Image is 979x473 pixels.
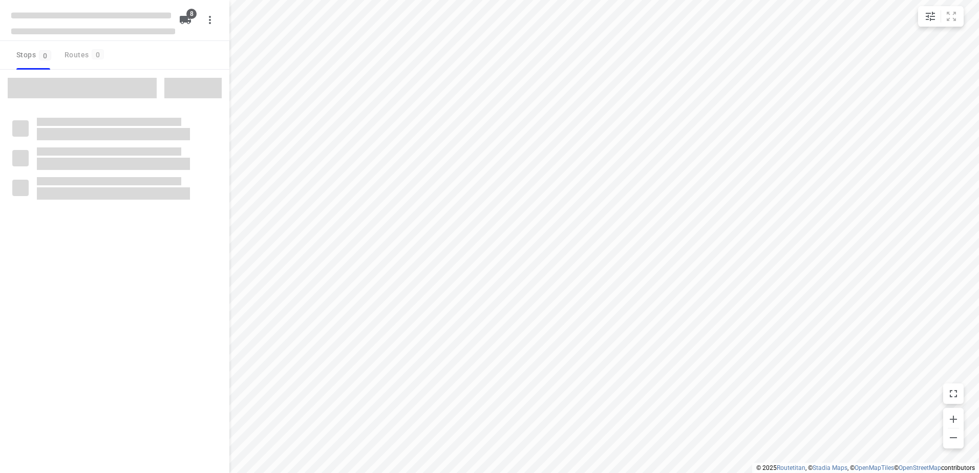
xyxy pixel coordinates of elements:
[756,464,975,471] li: © 2025 , © , © © contributors
[813,464,847,471] a: Stadia Maps
[855,464,894,471] a: OpenMapTiles
[918,6,964,27] div: small contained button group
[920,6,941,27] button: Map settings
[777,464,805,471] a: Routetitan
[899,464,941,471] a: OpenStreetMap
